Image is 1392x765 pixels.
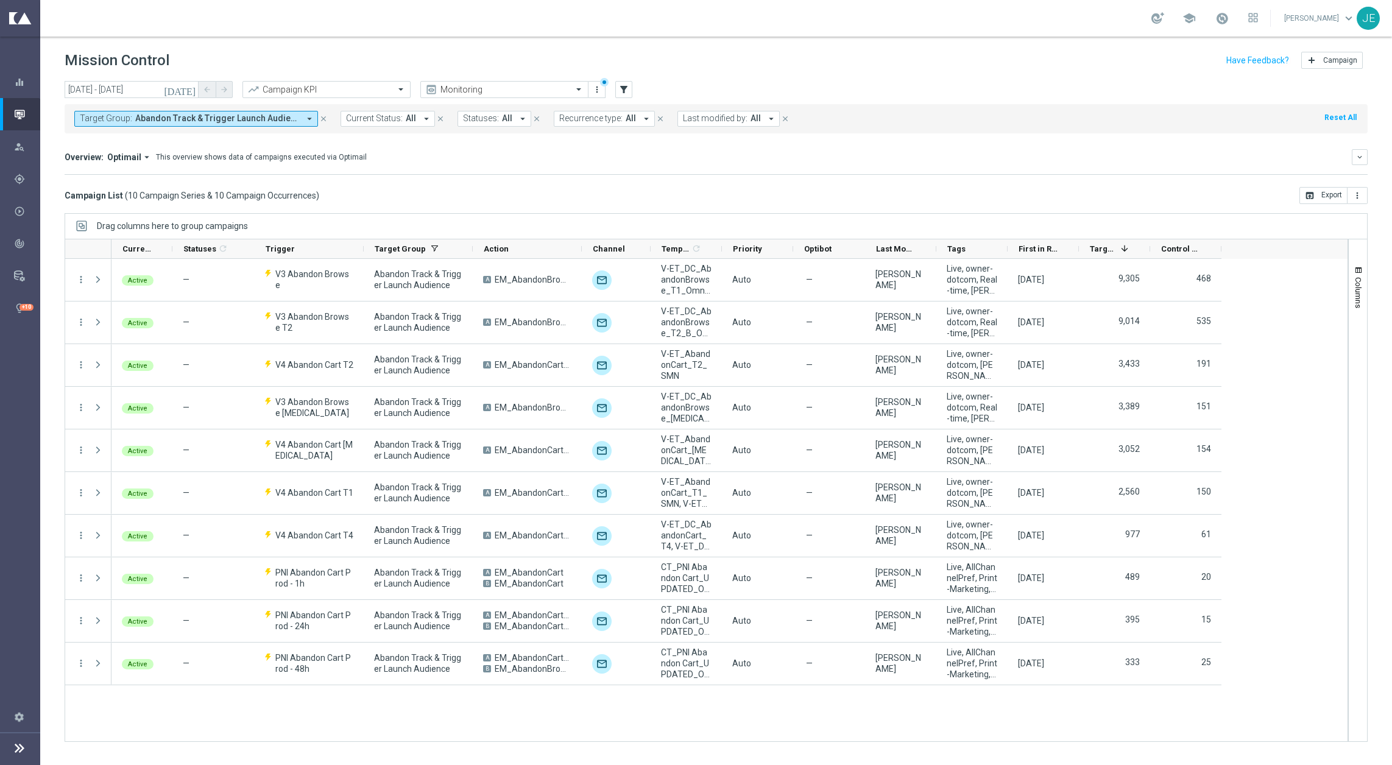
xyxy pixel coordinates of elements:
[128,447,147,455] span: Active
[122,530,154,541] colored-tag: Active
[531,112,542,125] button: close
[14,206,40,217] div: Execute
[275,487,353,498] span: V4 Abandon Cart T1
[111,643,1221,685] div: Press SPACE to select this row.
[1301,52,1363,69] button: add Campaign
[592,398,612,418] img: Optimail
[13,174,40,184] button: gps_fixed Plan
[732,317,751,327] span: Auto
[65,190,319,201] h3: Campaign List
[13,77,40,87] div: equalizer Dashboard
[275,439,353,461] span: V4 Abandon Cart T3
[780,112,791,125] button: close
[13,110,40,119] div: Mission Control
[1196,486,1211,497] label: 150
[781,115,790,123] i: close
[463,113,499,124] span: Statuses:
[76,487,87,498] button: more_vert
[122,274,154,286] colored-tag: Active
[483,276,491,283] span: A
[495,652,571,663] span: EM_AbandonCart_T3
[804,244,832,253] span: Optibot
[947,519,997,552] span: Live, owner-dotcom, Abandon Cart, Real-time, owner-dotcom-dedicated, owner-omni-dedicated
[76,317,87,328] button: more_vert
[162,81,199,99] button: [DATE]
[13,142,40,152] button: person_search Explore
[1118,358,1140,369] label: 3,433
[199,81,216,98] button: arrow_back
[76,658,87,669] i: more_vert
[74,111,318,127] button: Target Group: Abandon Track & Trigger Launch Audience arrow_drop_down
[275,311,353,333] span: V3 Abandon Browse T2
[483,489,491,496] span: A
[1342,12,1355,25] span: keyboard_arrow_down
[495,359,571,370] span: EM_AbandonCart_T2
[483,404,491,411] span: A
[615,81,632,98] button: filter_alt
[592,526,612,546] div: Optimail
[1283,9,1357,27] a: [PERSON_NAME]keyboard_arrow_down
[947,391,997,424] span: Live, owner-dotcom, Real-time, Abandon Browse, owner-dotcom-dedicated, DC Model, owner-omni-dedic...
[661,348,712,381] span: V-ET_AbandonCart_T2_SMN
[183,360,189,370] span: —
[183,488,189,498] span: —
[591,82,603,97] button: more_vert
[128,490,147,498] span: Active
[65,429,111,472] div: Press SPACE to select this row.
[65,81,199,98] input: Select date range
[732,360,751,370] span: Auto
[216,81,233,98] button: arrow_forward
[600,78,609,86] div: There are unsaved changes
[14,270,40,281] div: Data Studio
[495,610,571,621] span: EM_AbandonCart_T2
[1352,149,1368,165] button: keyboard_arrow_down
[111,429,1221,472] div: Press SPACE to select this row.
[495,567,564,578] span: EM_AbandonCart
[1125,614,1140,625] label: 395
[1125,571,1140,582] label: 489
[128,190,316,201] span: 10 Campaign Series & 10 Campaign Occurrences
[13,206,40,216] button: play_circle_outline Execute
[495,274,571,285] span: EM_AbandonBrowse_T1
[65,52,169,69] h1: Mission Control
[1182,12,1196,25] span: school
[183,403,189,412] span: —
[14,141,25,152] i: person_search
[483,446,491,454] span: A
[14,77,25,88] i: equalizer
[517,113,528,124] i: arrow_drop_down
[641,113,652,124] i: arrow_drop_down
[183,244,216,253] span: Statuses
[1118,401,1140,412] label: 3,389
[122,359,154,371] colored-tag: Active
[875,439,926,461] div: John Bruzzese
[65,301,111,344] div: Press SPACE to select this row.
[1018,487,1044,498] div: 03 Oct 2025, Friday
[875,311,926,333] div: John Bruzzese
[733,244,762,253] span: Priority
[592,313,612,333] img: Optimail
[483,361,491,368] span: A
[554,111,655,127] button: Recurrence type: All arrow_drop_down
[559,113,623,124] span: Recurrence type:
[65,643,111,685] div: Press SPACE to select this row.
[111,472,1221,515] div: Press SPACE to select this row.
[532,115,541,123] i: close
[875,354,926,376] div: John Bruzzese
[13,303,40,313] div: lightbulb Optibot +10
[436,115,445,123] i: close
[76,445,87,456] button: more_vert
[495,621,571,632] span: EM_AbandonCart_T2
[1355,153,1364,161] i: keyboard_arrow_down
[14,66,40,98] div: Dashboard
[13,271,40,281] button: Data Studio
[732,403,751,412] span: Auto
[275,530,353,541] span: V4 Abandon Cart T4
[76,274,87,285] i: more_vert
[592,270,612,290] img: Optimail
[374,397,462,418] span: Abandon Track & Trigger Launch Audience
[483,532,491,539] span: A
[1118,443,1140,454] label: 3,052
